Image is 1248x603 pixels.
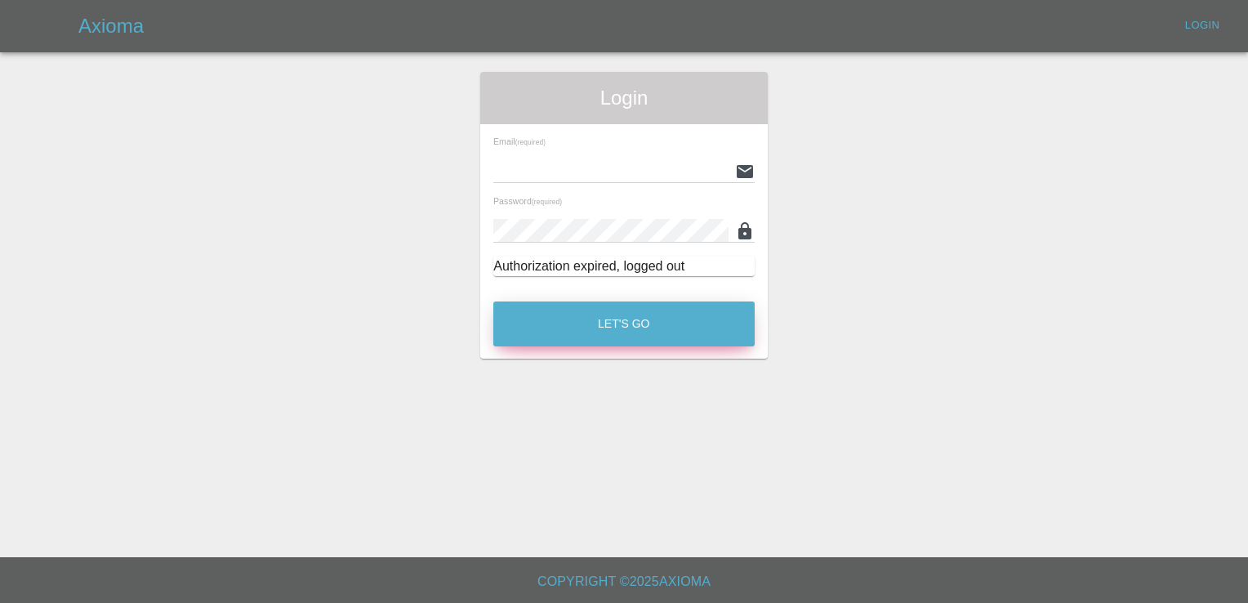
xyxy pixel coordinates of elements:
div: Authorization expired, logged out [493,257,755,276]
span: Login [493,85,755,111]
small: (required) [532,199,562,206]
span: Email [493,136,546,146]
span: Password [493,196,562,206]
a: Login [1176,13,1228,38]
h6: Copyright © 2025 Axioma [13,570,1235,593]
h5: Axioma [78,13,144,39]
small: (required) [515,139,546,146]
button: Let's Go [493,301,755,346]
